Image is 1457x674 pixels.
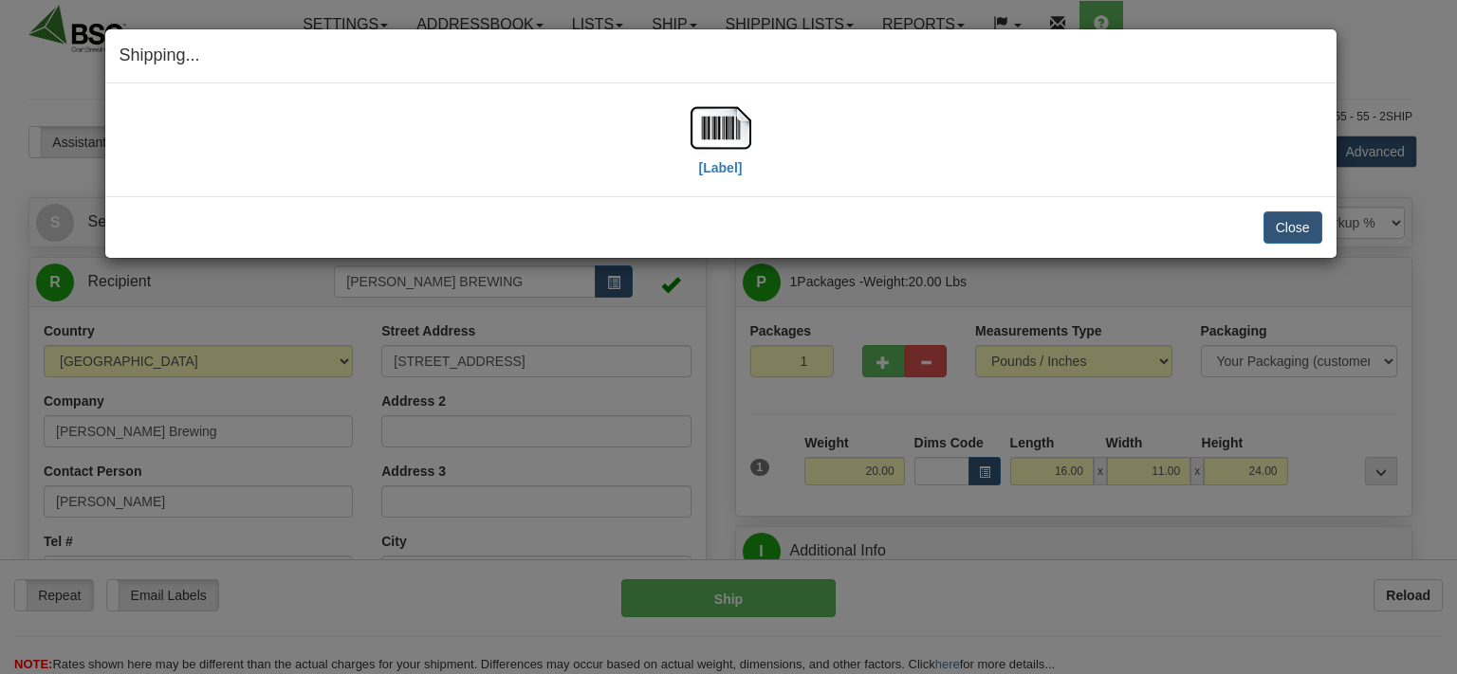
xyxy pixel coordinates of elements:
[691,98,751,158] img: barcode.jpg
[691,118,751,174] a: [Label]
[120,46,200,64] span: Shipping...
[1413,240,1455,433] iframe: chat widget
[1263,211,1322,244] button: Close
[699,158,743,177] label: [Label]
